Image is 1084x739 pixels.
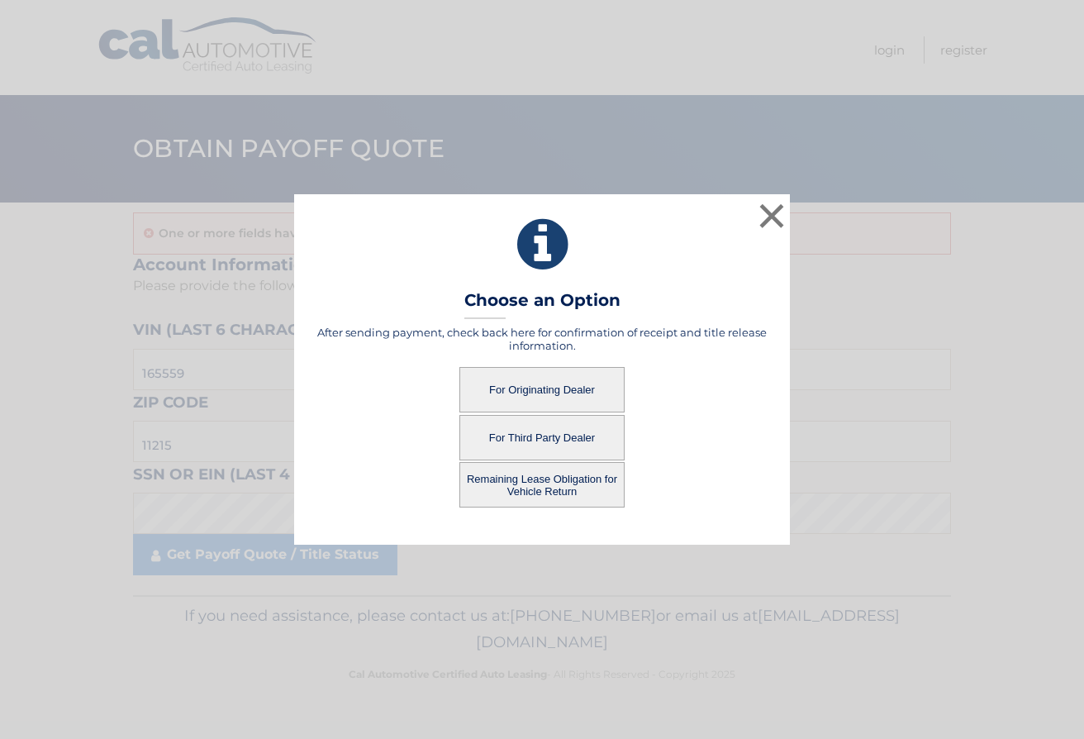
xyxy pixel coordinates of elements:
h5: After sending payment, check back here for confirmation of receipt and title release information. [315,326,769,352]
button: Remaining Lease Obligation for Vehicle Return [459,462,625,508]
button: For Third Party Dealer [459,415,625,460]
button: For Originating Dealer [459,367,625,412]
h3: Choose an Option [464,290,620,319]
button: × [755,199,788,232]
